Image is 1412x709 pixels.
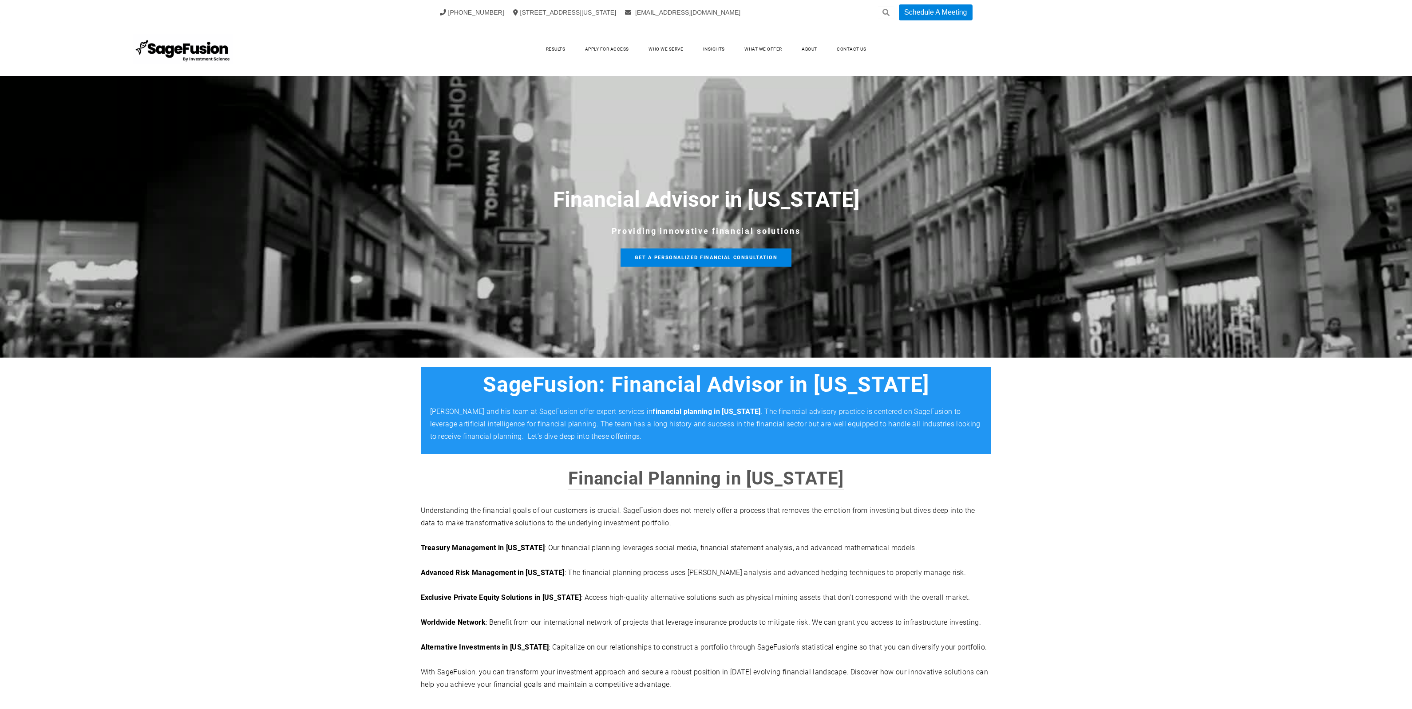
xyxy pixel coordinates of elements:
[621,248,792,267] a: get a personalized financial consultation
[421,506,975,527] span: Understanding the financial goals of our customers is crucial. SageFusion does not merely offer a...
[764,407,961,416] font: The financial advisory practice is centered on SageFusion to
[899,4,972,20] a: Schedule A Meeting
[653,407,760,416] strong: financial planning in [US_STATE]
[483,372,929,397] font: SageFusion: Financial Advisor in [US_STATE]​
[440,9,504,16] a: [PHONE_NUMBER]
[421,544,545,552] strong: Treasury Management in [US_STATE]
[421,568,565,577] strong: Advanced Risk Management in [US_STATE]
[576,43,638,56] a: Apply for Access
[694,43,734,56] a: Insights
[421,618,486,626] strong: Worldwide Network
[640,43,692,56] a: Who We Serve
[625,9,740,16] a: [EMAIL_ADDRESS][DOMAIN_NAME]
[736,43,791,56] a: What We Offer
[612,226,801,236] span: Providing innovative financial solutions
[421,643,549,651] strong: Alternative Investments in [US_STATE]
[430,420,981,441] font: leverage artificial intelligence for financial planning. The team has a long history and success ...
[513,9,617,16] a: [STREET_ADDRESS][US_STATE]
[133,34,233,65] img: SageFusion | Intelligent Investment Management
[828,43,875,56] a: Contact Us
[537,43,574,56] a: Results
[568,468,844,489] a: Financial Planning in [US_STATE]
[421,593,581,602] strong: Exclusive Private Equity Solutions in [US_STATE]
[793,43,826,56] a: About
[421,504,992,703] div: : Our financial planning leverages social media, financial statement analysis, and advanced mathe...
[430,407,763,416] font: ​[PERSON_NAME] and his team at SageFusion offer expert services in .
[553,187,859,212] font: Financial Advisor in [US_STATE]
